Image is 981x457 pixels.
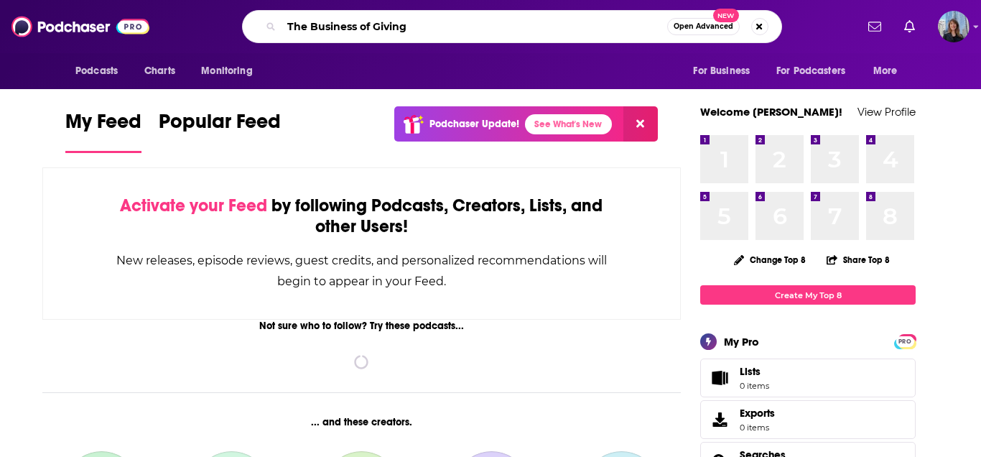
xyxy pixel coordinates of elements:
button: Share Top 8 [826,246,891,274]
span: Popular Feed [159,109,281,142]
a: Welcome [PERSON_NAME]! [700,105,842,119]
div: New releases, episode reviews, guest credits, and personalized recommendations will begin to appe... [115,250,608,292]
span: For Podcasters [776,61,845,81]
a: Charts [135,57,184,85]
span: My Feed [65,109,141,142]
a: Popular Feed [159,109,281,153]
span: Open Advanced [674,23,733,30]
span: Exports [740,407,775,420]
a: Exports [700,400,916,439]
span: More [873,61,898,81]
a: Lists [700,359,916,397]
span: Monitoring [201,61,252,81]
button: open menu [65,57,136,85]
img: User Profile [938,11,970,42]
a: Create My Top 8 [700,285,916,305]
p: Podchaser Update! [429,118,519,130]
span: For Business [693,61,750,81]
a: Show notifications dropdown [898,14,921,39]
img: Podchaser - Follow, Share and Rate Podcasts [11,13,149,40]
span: PRO [896,336,913,347]
span: Podcasts [75,61,118,81]
div: Search podcasts, credits, & more... [242,10,782,43]
a: Show notifications dropdown [863,14,887,39]
button: open menu [863,57,916,85]
span: Exports [705,410,734,430]
span: Charts [144,61,175,81]
span: Lists [740,365,761,378]
span: Lists [740,365,769,378]
div: Not sure who to follow? Try these podcasts... [42,320,681,332]
span: 0 items [740,423,775,433]
button: Change Top 8 [725,251,814,269]
button: open menu [191,57,271,85]
span: 0 items [740,381,769,391]
a: See What's New [525,114,612,134]
button: open menu [767,57,866,85]
a: View Profile [857,105,916,119]
span: New [713,9,739,22]
a: PRO [896,336,913,346]
div: ... and these creators. [42,416,681,428]
span: Lists [705,368,734,388]
span: Activate your Feed [120,195,267,216]
button: Open AdvancedNew [667,18,740,35]
a: My Feed [65,109,141,153]
button: open menu [683,57,768,85]
button: Show profile menu [938,11,970,42]
div: by following Podcasts, Creators, Lists, and other Users! [115,195,608,237]
span: Logged in as j.bohrson [938,11,970,42]
div: My Pro [724,335,759,348]
input: Search podcasts, credits, & more... [282,15,667,38]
